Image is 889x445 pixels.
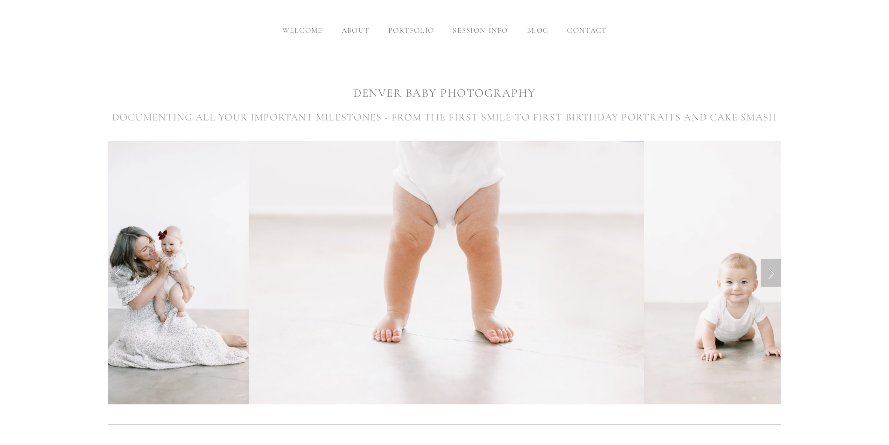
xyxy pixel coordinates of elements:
img: 6-month-crawling.jpg [644,141,819,404]
a: welcome [282,26,323,35]
a: blog [527,26,548,35]
img: chunky-baby-legs.jpg [249,141,644,404]
h2: DOCUMENTING ALL YOUR IMPORTANT MILESTONES - FROM THE FIRST SMILE TO FIRST BIRTHDAY PORTRAITS AND ... [108,110,781,125]
img: mom-and-daughter.jpg [74,141,249,404]
label: portfolio [388,26,434,35]
label: about [342,26,369,35]
h1: DENVER BABY PHOTOGRAPHY [108,85,781,101]
a: contact [567,26,607,35]
a: Next Slide [761,259,781,287]
a: Previous Slide [108,259,128,287]
label: session info [453,26,508,35]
